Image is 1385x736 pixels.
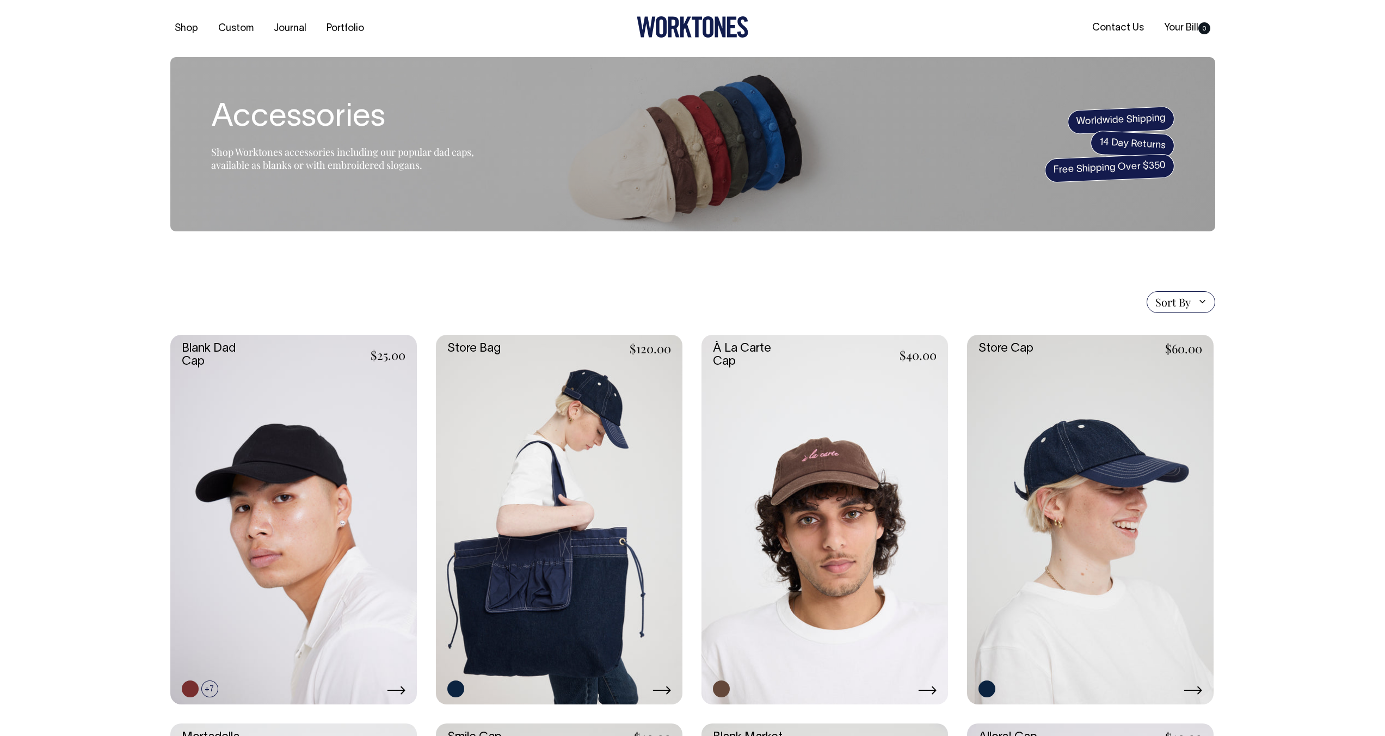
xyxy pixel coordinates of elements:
a: Portfolio [322,20,368,38]
span: 14 Day Returns [1089,130,1174,158]
a: Journal [269,20,311,38]
span: +7 [201,680,218,697]
span: 0 [1198,22,1210,34]
a: Your Bill0 [1160,19,1215,37]
h1: Accessories [211,101,483,136]
span: Free Shipping Over $350 [1044,154,1175,183]
span: Worldwide Shipping [1067,106,1175,134]
a: Shop [170,20,202,38]
a: Custom [214,20,258,38]
span: Shop Worktones accessories including our popular dad caps, available as blanks or with embroidere... [211,145,474,171]
span: Sort By [1155,296,1191,309]
a: Contact Us [1088,19,1148,37]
